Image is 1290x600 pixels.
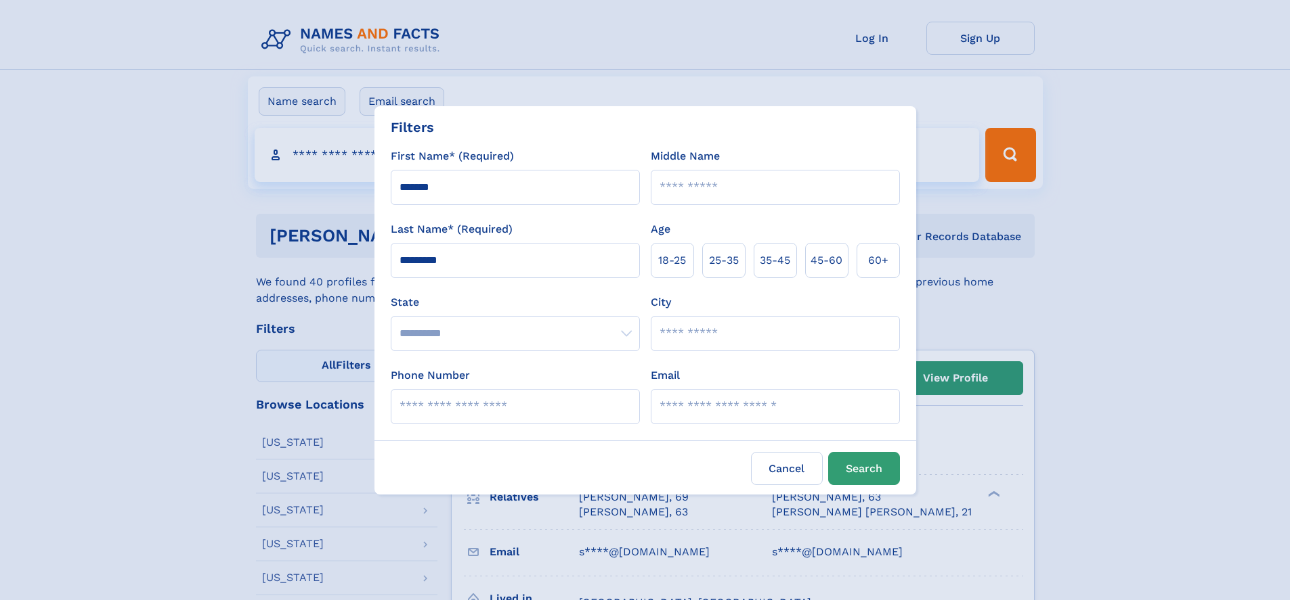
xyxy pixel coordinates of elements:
[651,367,680,384] label: Email
[751,452,823,485] label: Cancel
[651,294,671,310] label: City
[709,252,739,269] span: 25‑35
[760,252,790,269] span: 35‑45
[391,221,513,237] label: Last Name* (Required)
[391,294,640,310] label: State
[828,452,900,485] button: Search
[811,252,842,269] span: 45‑60
[391,367,470,384] label: Phone Number
[868,252,888,269] span: 60+
[651,148,720,164] label: Middle Name
[658,252,686,269] span: 18‑25
[391,148,514,164] label: First Name* (Required)
[651,221,670,237] label: Age
[391,117,434,137] div: Filters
